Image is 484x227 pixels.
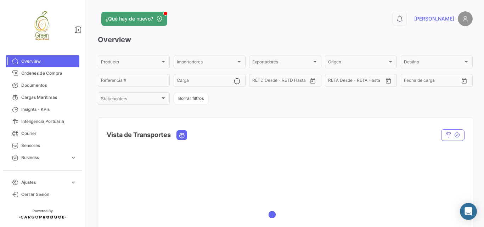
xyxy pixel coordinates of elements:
[21,154,67,161] span: Business
[70,179,77,186] span: expand_more
[6,79,79,91] a: Documentos
[107,130,171,140] h4: Vista de Transportes
[346,79,372,84] input: Hasta
[6,67,79,79] a: Órdenes de Compra
[70,166,77,173] span: expand_more
[21,58,77,64] span: Overview
[174,93,208,104] button: Borrar filtros
[422,79,448,84] input: Hasta
[404,61,463,66] span: Destino
[21,94,77,101] span: Cargas Marítimas
[21,142,77,149] span: Sensores
[6,55,79,67] a: Overview
[70,154,77,161] span: expand_more
[459,75,469,86] button: Open calendar
[404,79,417,84] input: Desde
[98,35,473,45] h3: Overview
[21,70,77,76] span: Órdenes de Compra
[458,11,473,26] img: placeholder-user.png
[252,79,265,84] input: Desde
[308,75,318,86] button: Open calendar
[21,179,67,186] span: Ajustes
[101,61,160,66] span: Producto
[177,131,187,140] button: Ocean
[270,79,296,84] input: Hasta
[6,103,79,115] a: Insights - KPIs
[21,166,67,173] span: Estadísticas
[101,12,167,26] button: ¿Qué hay de nuevo?
[106,15,153,22] span: ¿Qué hay de nuevo?
[252,61,311,66] span: Exportadores
[6,127,79,140] a: Courier
[21,191,77,198] span: Cerrar Sesión
[21,130,77,137] span: Courier
[21,106,77,113] span: Insights - KPIs
[328,79,341,84] input: Desde
[101,97,160,102] span: Stakeholders
[328,61,387,66] span: Origen
[21,82,77,89] span: Documentos
[25,8,60,44] img: 82d34080-0056-4c5d-9242-5a2d203e083a.jpeg
[177,61,236,66] span: Importadores
[6,91,79,103] a: Cargas Marítimas
[460,203,477,220] div: Abrir Intercom Messenger
[414,15,454,22] span: [PERSON_NAME]
[6,140,79,152] a: Sensores
[21,118,77,125] span: Inteligencia Portuaria
[383,75,394,86] button: Open calendar
[6,115,79,127] a: Inteligencia Portuaria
